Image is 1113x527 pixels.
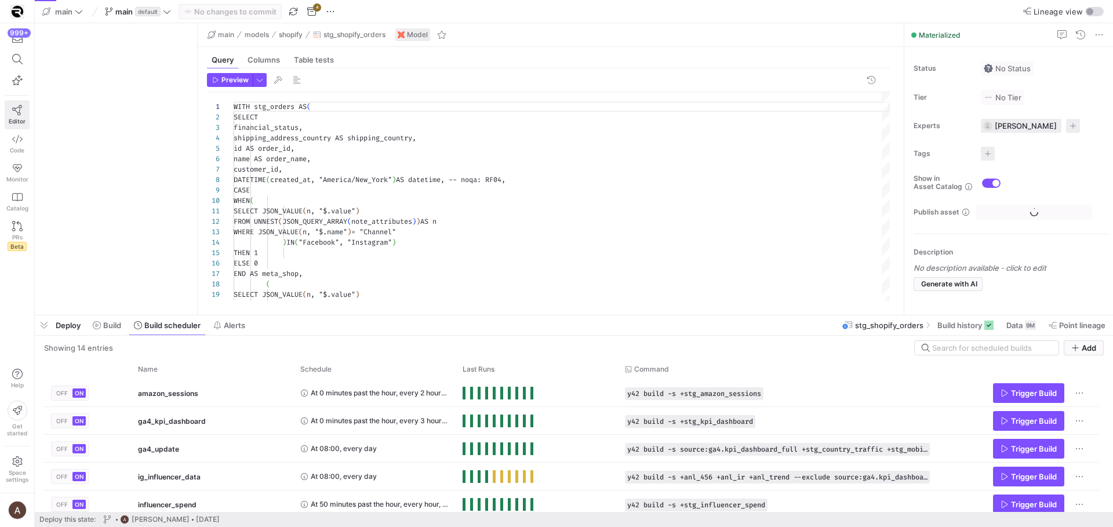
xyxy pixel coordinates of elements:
[311,379,449,406] span: At 0 minutes past the hour, every 2 hours, every day
[5,216,30,256] a: PRsBeta
[1025,321,1036,330] div: 9M
[351,227,396,237] span: = "Channel"
[914,175,962,191] span: Show in Asset Catalog
[1011,472,1057,481] span: Trigger Build
[75,473,83,480] span: ON
[8,501,27,519] img: https://lh3.googleusercontent.com/a/AEdFTp4_8LqxRyxVUtC19lo4LS2NU-n5oC7apraV2tR5=s96-c
[129,315,206,335] button: Build scheduler
[44,379,1099,407] div: Press SPACE to select this row.
[279,31,303,39] span: shopify
[276,28,305,42] button: shopify
[132,515,190,524] span: [PERSON_NAME]
[398,31,405,38] img: undefined
[627,390,761,398] span: y42 build -s +stg_amazon_sessions
[392,238,396,247] span: )
[396,175,505,184] span: AS datetime, -- noqa: RF04,
[56,473,68,480] span: OFF
[627,473,927,481] span: y42 build -s +anl_456 +anl_ir +anl_trend --exclude source:ga4.kpi_dashboard_full
[207,112,220,122] div: 2
[196,515,220,524] span: [DATE]
[993,439,1064,459] button: Trigger Build
[234,154,311,163] span: name AS order_name,
[282,300,347,310] span: JSON_QUERY_ARRAY
[207,143,220,154] div: 5
[282,238,286,247] span: )
[266,175,270,184] span: (
[207,73,253,87] button: Preview
[8,242,27,251] span: Beta
[250,196,254,205] span: (
[914,122,972,130] span: Experts
[115,7,133,16] span: main
[207,248,220,258] div: 15
[307,290,355,299] span: n, "$.value"
[248,56,280,64] span: Columns
[10,147,24,154] span: Code
[234,290,303,299] span: SELECT JSON_VALUE
[234,259,258,268] span: ELSE 0
[303,227,347,237] span: n, "$.name"
[993,467,1064,486] button: Trigger Build
[1011,388,1057,398] span: Trigger Build
[207,185,220,195] div: 9
[56,445,68,452] span: OFF
[278,300,282,310] span: (
[6,176,28,183] span: Monitor
[138,491,197,518] span: influencer_spend
[234,144,294,153] span: id AS order_id,
[355,206,359,216] span: )
[242,28,272,42] button: models
[234,175,266,184] span: DATETIME
[12,6,23,17] img: https://storage.googleapis.com/y42-prod-data-exchange/images/9vP1ZiGb3SDtS36M2oSqLE2NxN9MAbKgqIYc...
[299,238,392,247] span: "Facebook", "Instagram"
[234,112,258,122] span: SELECT
[75,417,83,424] span: ON
[39,515,96,524] span: Deploy this state:
[914,277,983,291] button: Generate with AI
[914,263,1108,272] p: No description available - click to edit
[627,417,753,426] span: y42 build -s +stg_kpi_dashboard
[218,31,234,39] span: main
[407,31,428,39] span: Model
[234,133,404,143] span: shipping_address_country AS shipping_count
[270,175,392,184] span: created_at, "America/New_York"
[1001,315,1041,335] button: Data9M
[234,248,258,257] span: THEN 1
[75,390,83,397] span: ON
[5,396,30,441] button: Getstarted
[5,451,30,488] a: Spacesettings
[234,123,303,132] span: financial_status,
[278,217,282,226] span: (
[207,300,220,310] div: 20
[914,208,959,216] span: Publish asset
[294,56,334,64] span: Table tests
[207,101,220,112] div: 1
[303,290,307,299] span: (
[212,56,234,64] span: Query
[914,93,972,101] span: Tier
[207,154,220,164] div: 6
[234,186,250,195] span: CASE
[420,217,437,226] span: AS n
[347,217,351,226] span: (
[932,315,999,335] button: Build history
[5,364,30,394] button: Help
[234,196,250,205] span: WHEN
[919,31,961,39] span: Materialized
[299,227,303,237] span: (
[627,445,927,453] span: y42 build -s source:ga4.kpi_dashboard_full +stg_country_traffic +stg_mobile_sessions
[1011,416,1057,426] span: Trigger Build
[355,290,359,299] span: )
[303,206,307,216] span: (
[1082,343,1096,352] span: Add
[44,490,1099,518] div: Press SPACE to select this row.
[627,501,765,509] span: y42 build -s +stg_influencer_spend
[138,435,179,463] span: ga4_update
[208,315,250,335] button: Alerts
[234,102,307,111] span: WITH stg_orders AS
[245,31,269,39] span: models
[138,463,201,490] span: ig_influencer_data
[5,129,30,158] a: Code
[234,227,299,237] span: WHERE JSON_VALUE
[56,390,68,397] span: OFF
